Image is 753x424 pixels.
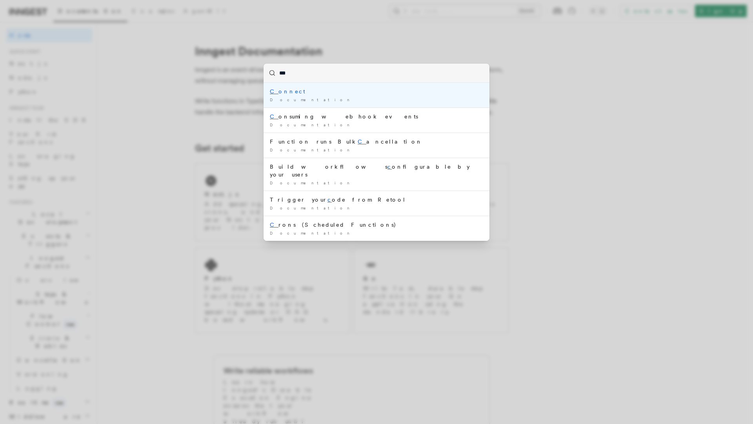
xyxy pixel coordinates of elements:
[270,196,483,204] div: Trigger your ode from Retool
[387,164,392,170] mark: c
[270,138,483,146] div: Function runs Bulk ancellation
[358,138,366,145] mark: C
[270,87,483,95] div: onnect
[270,122,353,127] span: Documentation
[270,88,278,95] mark: C
[270,113,278,120] mark: C
[270,221,483,229] div: rons (Scheduled Functions)
[270,231,353,235] span: Documentation
[270,113,483,120] div: onsuming webhook events
[270,180,353,185] span: Documentation
[270,147,353,152] span: Documentation
[270,97,353,102] span: Documentation
[270,163,483,178] div: Build workflows onfigurable by your users
[327,197,332,203] mark: c
[270,206,353,210] span: Documentation
[270,222,278,228] mark: C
